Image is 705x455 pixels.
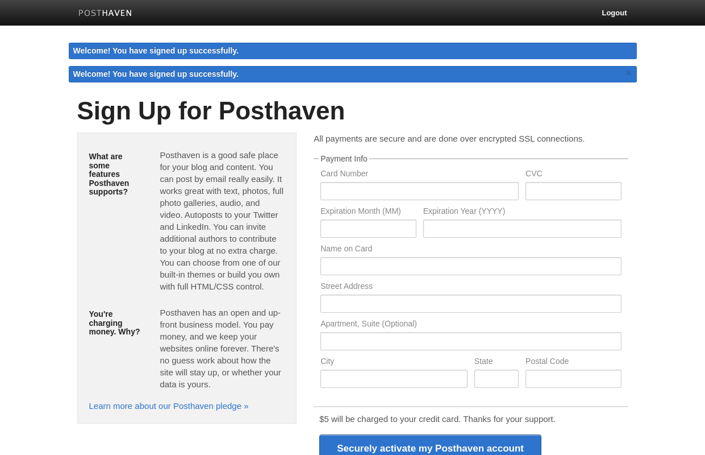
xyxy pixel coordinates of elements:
span: Welcome! You have signed up successfully. [73,69,239,78]
img: Posthaven-bar [78,10,132,18]
label: Expiration Month (MM) [320,207,416,218]
p: All payments are secure and are done over encrypted SSL connections. [314,133,628,144]
h1: Sign Up for Posthaven [77,97,628,125]
div: Welcome! You have signed up successfully. [69,43,637,59]
label: Street Address [320,282,621,293]
label: Expiration Year (YYYY) [423,207,621,218]
p: $5 will be charged to your credit card. Thanks for your support. [319,413,622,425]
legend: Payment Info [319,155,369,163]
label: Postal Code [525,357,621,368]
label: State [474,357,519,368]
p: Posthaven is a good safe place for your blog and content. You can post by email really easily. It... [160,149,285,292]
label: City [320,357,468,368]
p: Posthaven has an open and up-front business model. You pay money, and we keep your websites onlin... [160,307,285,390]
label: Name on Card [320,245,621,255]
a: × [624,66,634,80]
label: Card Number [320,169,519,180]
h5: What are some features Posthaven supports? [89,152,143,196]
label: CVC [525,169,621,180]
label: Apartment, Suite (Optional) [320,320,621,330]
h5: You're charging money. Why? [89,310,143,336]
a: Learn more about our Posthaven pledge » [89,401,249,411]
